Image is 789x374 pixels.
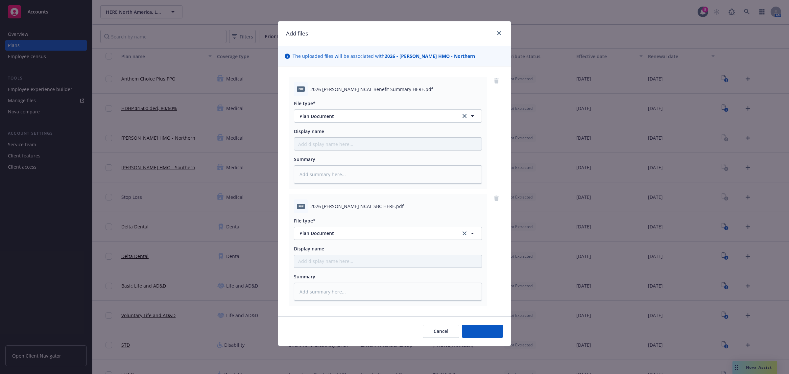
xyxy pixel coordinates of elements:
span: Plan Document [299,113,452,120]
span: 2026 [PERSON_NAME] NCAL Benefit Summary HERE.pdf [310,86,433,93]
a: clear selection [461,112,468,120]
h1: Add files [286,29,308,38]
input: Add display name here... [294,255,482,268]
a: clear selection [461,229,468,237]
span: pdf [297,204,305,209]
input: Add display name here... [294,138,482,150]
span: File type* [294,218,316,224]
button: Add files [462,325,503,338]
span: The uploaded files will be associated with [293,53,475,59]
button: Plan Documentclear selection [294,109,482,123]
button: Plan Documentclear selection [294,227,482,240]
strong: 2026 - [PERSON_NAME] HMO - Northern [385,53,475,59]
a: close [495,29,503,37]
button: Cancel [423,325,459,338]
a: remove [492,77,500,85]
a: remove [492,194,500,202]
span: Plan Document [299,230,452,237]
span: Display name [294,128,324,134]
span: Cancel [434,328,448,334]
span: File type* [294,100,316,106]
span: Summary [294,273,315,280]
span: 2026 [PERSON_NAME] NCAL SBC HERE.pdf [310,203,404,210]
span: Display name [294,245,324,252]
span: pdf [297,86,305,91]
span: Add files [473,328,492,334]
span: Summary [294,156,315,162]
